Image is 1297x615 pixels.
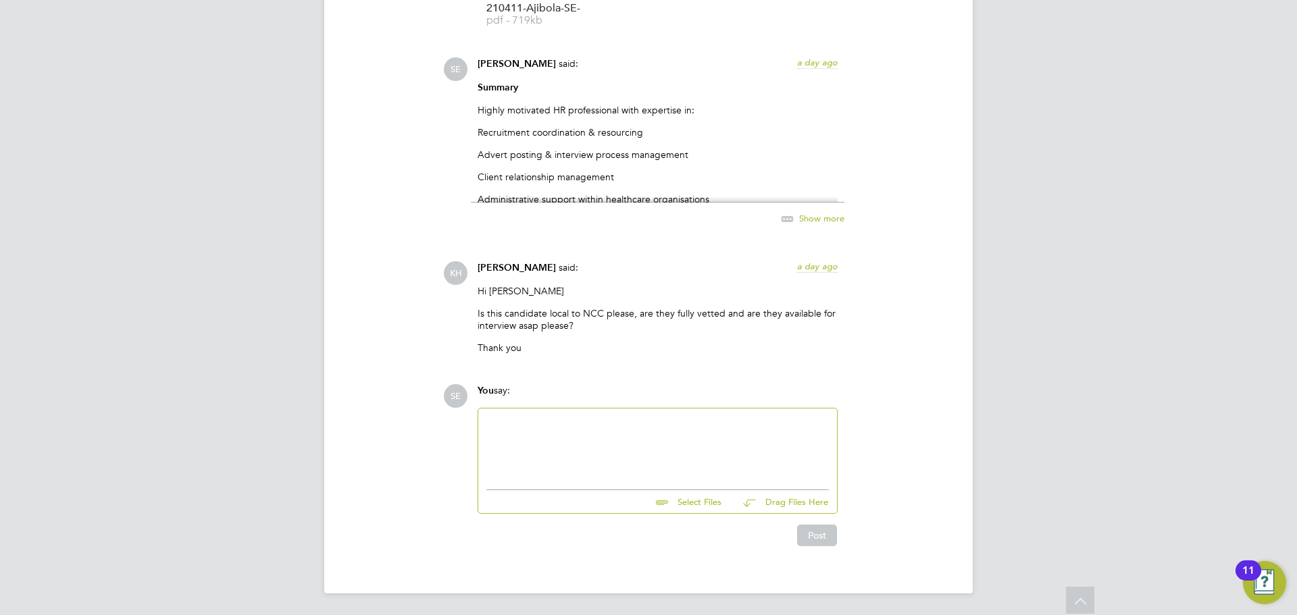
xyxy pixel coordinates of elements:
[559,261,578,273] span: said:
[478,385,494,396] span: You
[478,58,556,70] span: [PERSON_NAME]
[478,342,838,354] p: Thank you
[486,16,594,26] span: pdf - 719kb
[486,3,594,14] span: 210411-Ajibola-SE-
[444,261,467,285] span: KH
[797,261,838,272] span: a day ago
[799,212,844,223] span: Show more
[1243,561,1286,604] button: Open Resource Center, 11 new notifications
[478,285,838,297] p: Hi [PERSON_NAME]
[444,384,467,408] span: SE
[478,82,518,93] strong: Summary
[478,104,838,116] p: Highly motivated HR professional with expertise in:
[797,57,838,68] span: a day ago
[797,525,837,546] button: Post
[478,307,838,331] p: Is this candidate local to NCC please, are they fully vetted and are they available for interview...
[486,3,594,26] a: 210411-Ajibola-SE- pdf - 719kb
[478,149,838,161] p: Advert posting & interview process management
[478,384,838,408] div: say:
[478,193,838,205] p: Administrative support within healthcare organisations
[478,262,556,273] span: [PERSON_NAME]
[559,57,578,70] span: said:
[478,126,838,138] p: Recruitment coordination & resourcing
[732,488,829,516] button: Drag Files Here
[1242,570,1254,588] div: 11
[478,171,838,183] p: Client relationship management
[444,57,467,81] span: SE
